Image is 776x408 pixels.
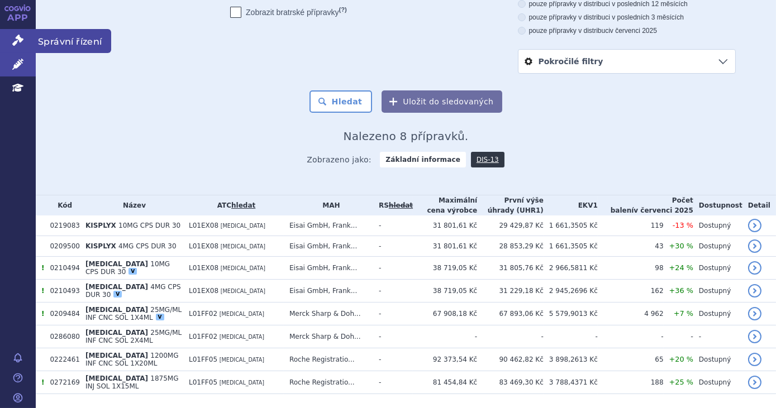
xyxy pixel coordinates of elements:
[674,309,693,318] span: +7 %
[284,257,373,280] td: Eisai GmbH, Frank...
[471,152,504,167] a: DIS-13
[373,195,413,215] th: RS
[742,195,776,215] th: Detail
[693,348,742,371] td: Dostupný
[189,287,218,295] span: L01EX08
[598,195,693,215] th: Počet balení
[373,303,413,325] td: -
[113,291,122,297] div: V
[339,6,347,13] abbr: (?)
[307,152,372,167] span: Zobrazeno jako:
[230,7,347,18] label: Zobrazit bratrské přípravky
[118,222,180,229] span: 10MG CPS DUR 30
[413,215,477,236] td: 31 801,61 Kč
[85,352,179,367] span: 1200MG INF CNC SOL 1X20ML
[693,215,742,236] td: Dostupný
[41,264,44,272] span: Tento přípravek má více úhrad.
[544,215,598,236] td: 1 661,3505 Kč
[669,286,693,295] span: +36 %
[44,348,79,371] td: 0222461
[44,303,79,325] td: 0209484
[284,195,373,215] th: MAH
[44,371,79,394] td: 0272169
[477,348,544,371] td: 90 462,82 Kč
[389,201,413,209] a: vyhledávání neobsahuje žádnou platnou referenční skupinu
[693,195,742,215] th: Dostupnost
[518,50,735,73] a: Pokročilé filtry
[693,280,742,303] td: Dostupný
[598,257,664,280] td: 98
[373,371,413,394] td: -
[664,325,693,348] td: -
[413,195,477,215] th: Maximální cena výrobce
[477,303,544,325] td: 67 893,06 Kč
[85,242,116,250] span: KISPLYX
[221,265,265,271] span: [MEDICAL_DATA]
[477,236,544,257] td: 28 853,29 Kč
[693,236,742,257] td: Dostupný
[118,242,177,250] span: 4MG CPS DUR 30
[85,283,148,291] span: [MEDICAL_DATA]
[413,371,477,394] td: 81 454,84 Kč
[598,303,664,325] td: 4 962
[634,207,693,214] span: v červenci 2025
[284,303,373,325] td: Merck Sharp & Doh...
[544,303,598,325] td: 5 579,9013 Kč
[544,371,598,394] td: 3 788,4371 Kč
[748,307,761,320] a: detail
[344,129,469,143] span: Nalezeno 8 přípravků.
[610,27,657,35] span: v červenci 2025
[284,280,373,303] td: Eisai GmbH, Frank...
[36,29,111,52] span: Správní řízení
[669,378,693,386] span: +25 %
[693,371,742,394] td: Dostupný
[669,355,693,363] span: +20 %
[748,239,761,253] a: detail
[44,325,79,348] td: 0286080
[669,242,693,250] span: +30 %
[544,348,598,371] td: 3 898,2613 Kč
[189,222,218,229] span: L01EX08
[44,257,79,280] td: 0210494
[373,236,413,257] td: -
[284,348,373,371] td: Roche Registratio...
[284,236,373,257] td: Eisai GmbH, Frank...
[748,219,761,232] a: detail
[544,280,598,303] td: 2 945,2696 Kč
[220,357,264,363] span: [MEDICAL_DATA]
[41,378,44,386] span: Tento přípravek má více úhrad.
[44,195,79,215] th: Kód
[544,195,598,215] th: EKV1
[189,333,217,340] span: L01FF02
[85,306,182,321] span: 25MG/ML INF CNC SOL 1X4ML
[85,352,148,359] span: [MEDICAL_DATA]
[380,152,466,167] strong: Základní informace
[673,221,693,229] span: -13 %
[156,314,164,320] div: V
[748,353,761,366] a: detail
[231,201,255,209] a: hledat
[389,201,413,209] del: hledat
[598,236,664,257] td: 43
[85,306,148,314] span: [MEDICAL_DATA]
[44,280,79,303] td: 0210493
[693,325,742,348] td: -
[518,13,736,22] label: pouze přípravky v distribuci v posledních 3 měsících
[221,243,265,249] span: [MEDICAL_DATA]
[284,215,373,236] td: Eisai GmbH, Frank...
[189,310,217,318] span: L01FF02
[693,257,742,280] td: Dostupný
[189,264,218,272] span: L01EX08
[220,334,264,340] span: [MEDICAL_DATA]
[748,261,761,275] a: detail
[85,375,179,390] span: 1875MG INJ SOL 1X15ML
[748,376,761,389] a: detail
[598,371,664,394] td: 188
[477,325,544,348] td: -
[413,348,477,371] td: 92 373,54 Kč
[413,257,477,280] td: 38 719,05 Kč
[41,310,44,318] span: Tento přípravek má více úhrad.
[598,280,664,303] td: 162
[413,303,477,325] td: 67 908,18 Kč
[693,303,742,325] td: Dostupný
